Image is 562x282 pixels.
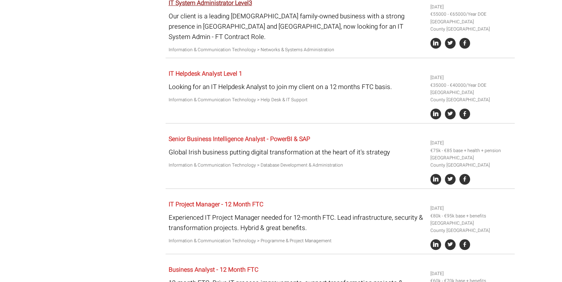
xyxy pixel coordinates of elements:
[430,212,512,220] li: €80k - €95k base + benefits
[430,89,512,104] li: [GEOGRAPHIC_DATA] County [GEOGRAPHIC_DATA]
[430,11,512,18] li: €55000 - €65000/Year DOE
[169,212,425,233] p: Experienced IT Project Manager needed for 12-month FTC. Lead infrastructure, security & transform...
[430,147,512,154] li: €75k - €85 base + health + pension
[169,135,310,144] a: Senior Business Intelligence Analyst - PowerBI & SAP
[169,162,425,169] p: Information & Communication Technology > Database Development & Administration
[169,82,425,92] p: Looking for an IT Helpdesk Analyst to join my client on a 12 months FTC basis.
[169,237,425,245] p: Information & Communication Technology > Programme & Project Management
[430,3,512,11] li: [DATE]
[169,96,425,104] p: Information & Communication Technology > Help Desk & IT Support
[169,46,425,53] p: Information & Communication Technology > Networks & Systems Administration
[169,200,263,209] a: IT Project Manager - 12 Month FTC
[430,220,512,234] li: [GEOGRAPHIC_DATA] County [GEOGRAPHIC_DATA]
[169,147,425,157] p: Global Irish business putting digital transformation at the heart of it's strategy
[430,139,512,147] li: [DATE]
[430,18,512,33] li: [GEOGRAPHIC_DATA] County [GEOGRAPHIC_DATA]
[430,205,512,212] li: [DATE]
[169,69,242,78] a: IT Helpdesk Analyst Level 1
[430,74,512,81] li: [DATE]
[169,265,258,274] a: Business Analyst - 12 Month FTC
[430,270,512,277] li: [DATE]
[169,11,425,42] p: Our client is a leading [DEMOGRAPHIC_DATA] family-owned business with a strong presence in [GEOGR...
[430,154,512,169] li: [GEOGRAPHIC_DATA] County [GEOGRAPHIC_DATA]
[430,82,512,89] li: €35000 - €40000/Year DOE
